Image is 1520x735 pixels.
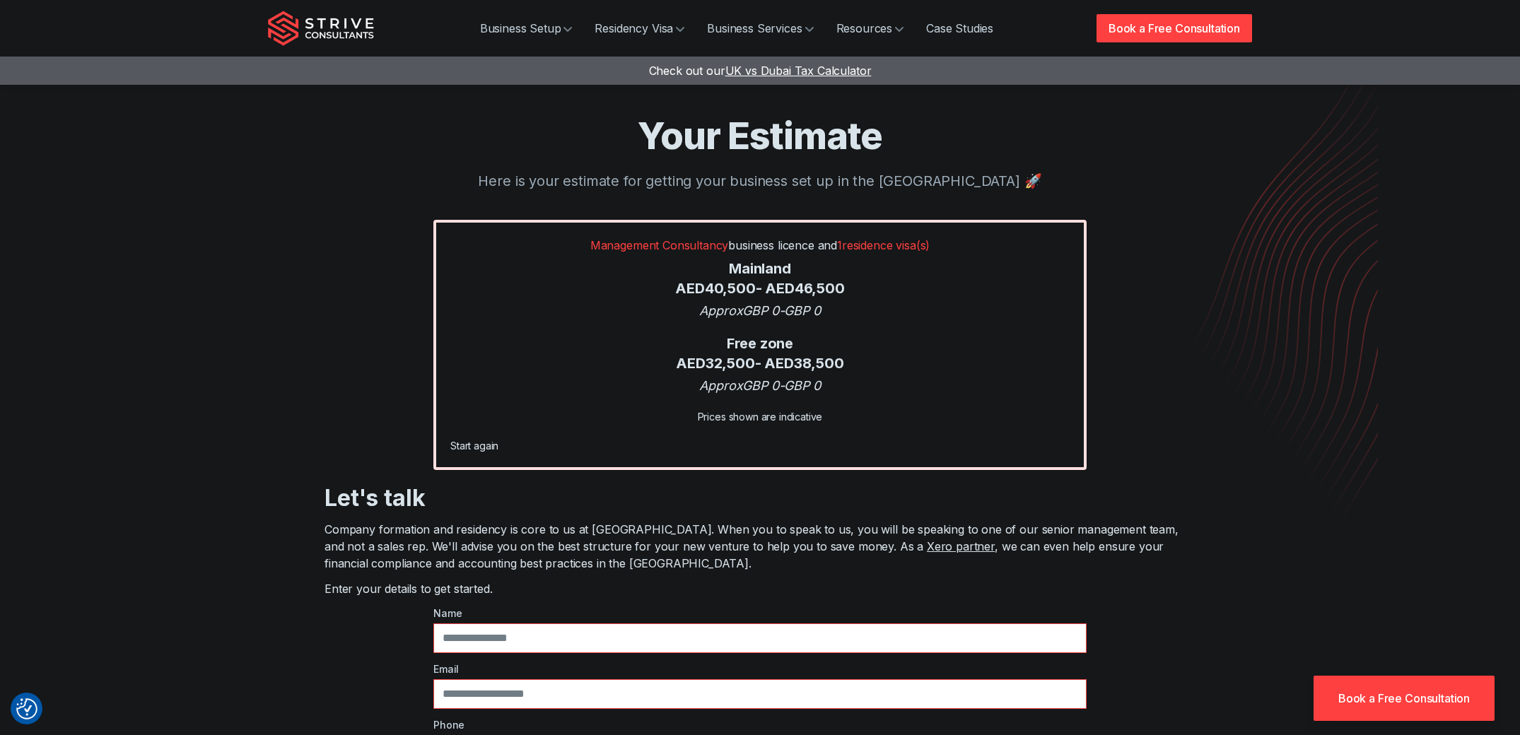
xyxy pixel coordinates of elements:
[450,440,498,452] a: Start again
[469,14,584,42] a: Business Setup
[16,698,37,719] button: Consent Preferences
[433,717,1087,732] label: Phone
[325,484,1195,512] h3: Let's talk
[268,113,1252,159] h1: Your Estimate
[450,301,1070,320] div: Approx GBP 0 - GBP 0
[696,14,824,42] a: Business Services
[268,170,1252,192] p: Here is your estimate for getting your business set up in the [GEOGRAPHIC_DATA] 🚀
[433,606,1087,621] label: Name
[837,238,930,252] span: 1 residence visa(s)
[16,698,37,719] img: Revisit consent button
[915,14,1005,42] a: Case Studies
[725,64,872,78] span: UK vs Dubai Tax Calculator
[649,64,872,78] a: Check out ourUK vs Dubai Tax Calculator
[450,237,1070,254] p: business licence and
[325,521,1195,572] p: Company formation and residency is core to us at [GEOGRAPHIC_DATA]. When you to speak to us, you ...
[325,580,1195,597] p: Enter your details to get started.
[450,409,1070,424] div: Prices shown are indicative
[450,376,1070,395] div: Approx GBP 0 - GBP 0
[583,14,696,42] a: Residency Visa
[825,14,916,42] a: Resources
[1097,14,1252,42] a: Book a Free Consultation
[433,661,1087,676] label: Email
[590,238,728,252] span: Management Consultancy
[927,539,995,553] a: Xero partner
[268,11,374,46] img: Strive Consultants
[1314,676,1495,721] a: Book a Free Consultation
[450,259,1070,298] div: Mainland AED 40,500 - AED 46,500
[450,334,1070,373] div: Free zone AED 32,500 - AED 38,500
